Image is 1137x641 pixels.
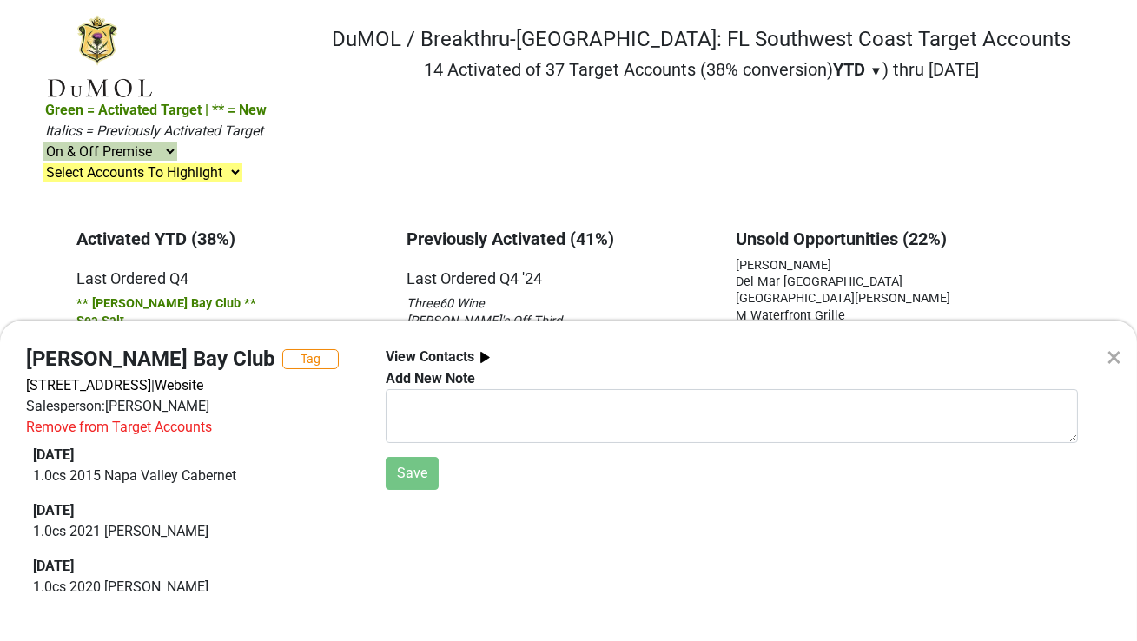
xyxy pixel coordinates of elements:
[33,577,353,598] p: 1.0 cs 2020 [PERSON_NAME]
[151,377,155,393] span: |
[33,445,353,466] div: [DATE]
[282,349,339,369] button: Tag
[386,348,474,365] b: View Contacts
[26,347,275,372] h4: [PERSON_NAME] Bay Club
[1107,336,1121,378] div: ×
[386,457,439,490] button: Save
[33,500,353,521] div: [DATE]
[33,556,353,577] div: [DATE]
[155,377,203,393] a: Website
[33,521,353,542] p: 1.0 cs 2021 [PERSON_NAME]
[26,417,212,438] div: Remove from Target Accounts
[26,377,151,393] a: [STREET_ADDRESS]
[386,370,475,387] b: Add New Note
[26,396,360,417] div: Salesperson: [PERSON_NAME]
[33,466,353,486] p: 1.0 cs 2015 Napa Valley Cabernet
[474,347,496,368] img: arrow_right.svg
